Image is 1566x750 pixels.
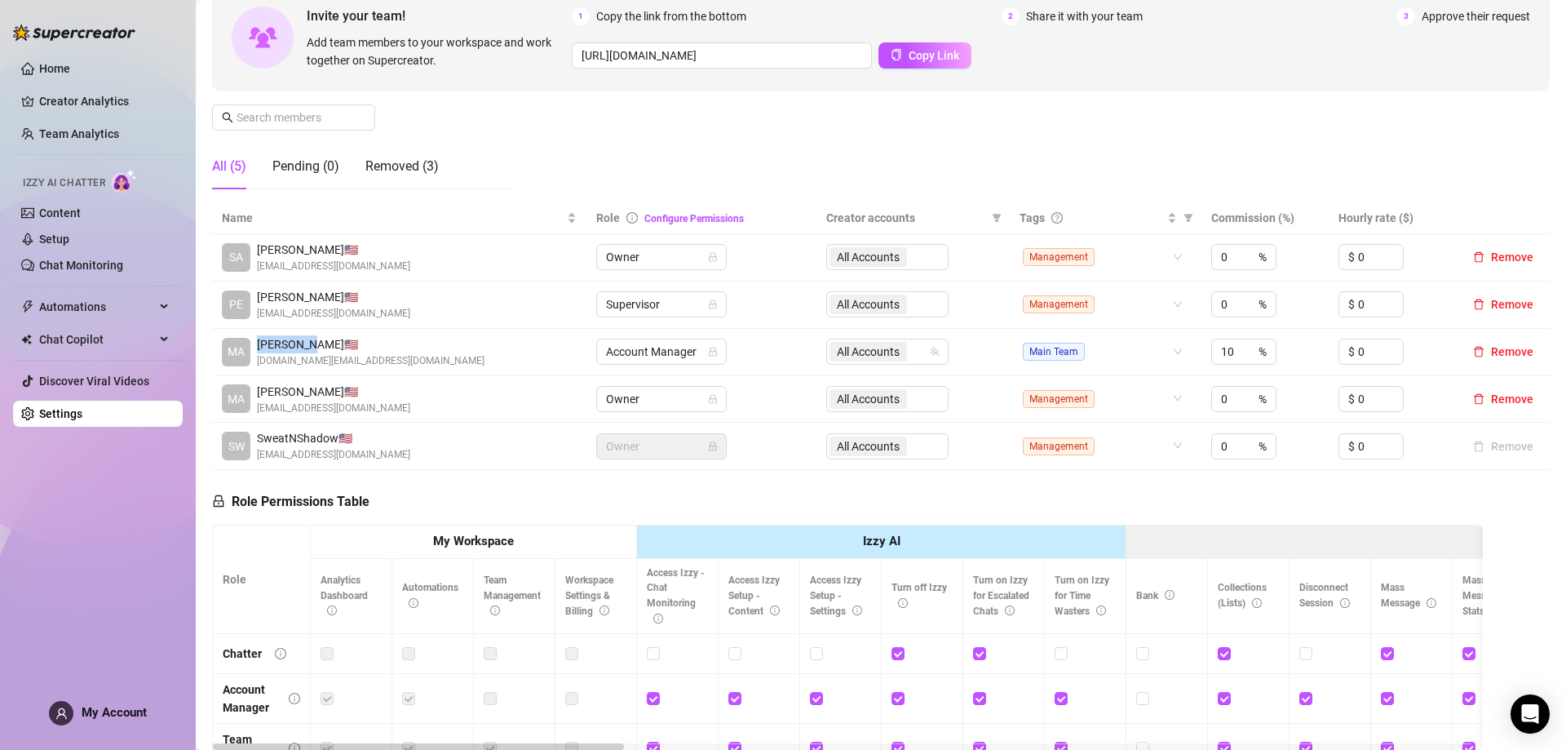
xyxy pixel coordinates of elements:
[891,49,902,60] span: copy
[770,606,780,615] span: info-circle
[606,292,717,317] span: Supervisor
[237,109,352,126] input: Search members
[708,252,718,262] span: lock
[626,212,638,224] span: info-circle
[708,347,718,357] span: lock
[484,575,541,617] span: Team Management
[1511,695,1550,734] div: Open Intercom Messenger
[39,206,81,220] a: Content
[307,6,572,26] span: Invite your team!
[223,645,262,663] div: Chatter
[708,394,718,404] span: lock
[1096,606,1106,615] span: info-circle
[257,306,410,322] span: [EMAIL_ADDRESS][DOMAIN_NAME]
[39,326,155,353] span: Chat Copilot
[1491,251,1533,264] span: Remove
[1180,206,1197,230] span: filter
[606,387,717,411] span: Owner
[257,259,410,274] span: [EMAIL_ADDRESS][DOMAIN_NAME]
[13,24,135,41] img: logo-BBDzfeDw.svg
[39,375,149,388] a: Discover Viral Videos
[606,245,717,269] span: Owner
[1023,437,1095,455] span: Management
[307,33,565,69] span: Add team members to your workspace and work together on Supercreator.
[257,335,484,353] span: [PERSON_NAME] 🇺🇸
[930,347,940,357] span: team
[708,442,718,451] span: lock
[863,534,900,548] strong: Izzy AI
[229,295,243,313] span: PE
[21,334,32,345] img: Chat Copilot
[1491,393,1533,406] span: Remove
[39,407,82,420] a: Settings
[1466,247,1540,267] button: Remove
[1427,598,1436,608] span: info-circle
[1473,299,1484,310] span: delete
[1218,582,1267,609] span: Collections (Lists)
[39,88,170,114] a: Creator Analytics
[1023,343,1085,361] span: Main Team
[837,343,900,361] span: All Accounts
[596,211,620,224] span: Role
[402,582,458,609] span: Automations
[1473,346,1484,357] span: delete
[852,606,862,615] span: info-circle
[39,294,155,320] span: Automations
[321,575,368,617] span: Analytics Dashboard
[1023,248,1095,266] span: Management
[409,598,418,608] span: info-circle
[257,401,410,416] span: [EMAIL_ADDRESS][DOMAIN_NAME]
[891,582,947,609] span: Turn off Izzy
[1340,598,1350,608] span: info-circle
[55,708,68,720] span: user
[212,157,246,176] div: All (5)
[829,342,907,362] span: All Accounts
[112,169,137,193] img: AI Chatter
[1381,582,1436,609] span: Mass Message
[1051,212,1063,224] span: question-circle
[229,248,243,266] span: SA
[222,112,233,123] span: search
[257,241,410,259] span: [PERSON_NAME] 🇺🇸
[275,648,286,659] span: info-circle
[1183,213,1193,223] span: filter
[23,175,105,191] span: Izzy AI Chatter
[257,447,410,463] span: [EMAIL_ADDRESS][DOMAIN_NAME]
[1026,7,1143,25] span: Share it with your team
[1165,590,1174,600] span: info-circle
[1491,298,1533,311] span: Remove
[1005,606,1015,615] span: info-circle
[82,705,147,720] span: My Account
[653,614,663,624] span: info-circle
[606,434,717,459] span: Owner
[257,383,410,401] span: [PERSON_NAME] 🇺🇸
[878,42,971,69] button: Copy Link
[1397,7,1415,25] span: 3
[1466,342,1540,362] button: Remove
[1329,202,1457,234] th: Hourly rate ($)
[39,127,119,140] a: Team Analytics
[212,492,369,512] h5: Role Permissions Table
[1252,598,1262,608] span: info-circle
[1466,295,1540,314] button: Remove
[21,300,34,313] span: thunderbolt
[365,157,439,176] div: Removed (3)
[39,62,70,75] a: Home
[596,7,746,25] span: Copy the link from the bottom
[212,495,225,508] span: lock
[228,343,245,361] span: MA
[327,606,337,615] span: info-circle
[572,7,590,25] span: 1
[1473,393,1484,405] span: delete
[826,209,985,227] span: Creator accounts
[973,575,1029,617] span: Turn on Izzy for Escalated Chats
[644,213,744,224] a: Configure Permissions
[39,233,69,246] a: Setup
[1002,7,1020,25] span: 2
[1473,251,1484,263] span: delete
[257,429,410,447] span: SweatNShadow 🇺🇸
[909,49,959,62] span: Copy Link
[228,437,245,455] span: SW
[1020,209,1045,227] span: Tags
[1023,390,1095,408] span: Management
